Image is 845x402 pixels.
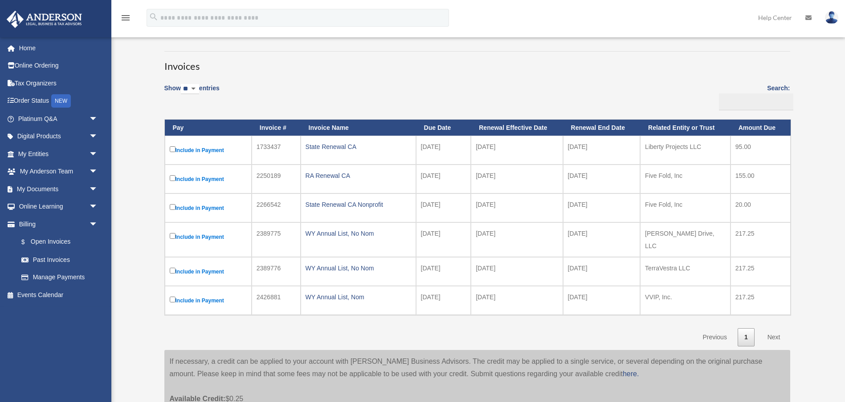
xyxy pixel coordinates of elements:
a: 1 [738,328,755,346]
td: 20.00 [731,193,791,222]
td: 217.25 [731,257,791,286]
td: 2389776 [252,257,301,286]
i: menu [120,12,131,23]
th: Renewal Effective Date: activate to sort column ascending [471,120,563,136]
a: Online Learningarrow_drop_down [6,198,111,216]
span: arrow_drop_down [89,163,107,181]
div: State Renewal CA Nonprofit [306,198,411,211]
div: WY Annual List, Nom [306,291,411,303]
a: menu [120,16,131,23]
a: My Anderson Teamarrow_drop_down [6,163,111,181]
input: Include in Payment [170,204,176,210]
th: Amount Due: activate to sort column ascending [731,120,791,136]
select: Showentries [181,84,199,94]
div: RA Renewal CA [306,169,411,182]
a: My Entitiesarrow_drop_down [6,145,111,163]
div: WY Annual List, No Nom [306,262,411,274]
td: 95.00 [731,136,791,165]
th: Invoice Name: activate to sort column ascending [301,120,416,136]
a: Tax Organizers [6,74,111,92]
td: [DATE] [563,286,641,315]
td: [DATE] [563,193,641,222]
th: Invoice #: activate to sort column ascending [252,120,301,136]
td: [DATE] [471,286,563,315]
td: 2389775 [252,222,301,257]
td: 155.00 [731,165,791,193]
td: [DATE] [416,193,471,222]
a: Previous [696,328,733,346]
td: Liberty Projects LLC [640,136,731,165]
label: Include in Payment [170,145,247,156]
td: [DATE] [563,136,641,165]
img: Anderson Advisors Platinum Portal [4,11,85,28]
h3: Invoices [164,51,790,73]
a: here. [623,370,639,378]
label: Include in Payment [170,202,247,213]
td: 2266542 [252,193,301,222]
span: arrow_drop_down [89,198,107,216]
input: Include in Payment [170,233,176,239]
td: VVIP, Inc. [640,286,731,315]
td: 2250189 [252,165,301,193]
label: Include in Payment [170,295,247,306]
label: Include in Payment [170,231,247,242]
td: [DATE] [471,165,563,193]
th: Pay: activate to sort column descending [165,120,252,136]
td: [DATE] [563,257,641,286]
a: Order StatusNEW [6,92,111,110]
th: Renewal End Date: activate to sort column ascending [563,120,641,136]
a: Events Calendar [6,286,111,304]
td: [DATE] [416,257,471,286]
th: Related Entity or Trust: activate to sort column ascending [640,120,731,136]
a: $Open Invoices [12,233,102,251]
td: [DATE] [471,193,563,222]
td: 217.25 [731,286,791,315]
input: Include in Payment [170,146,176,152]
td: Five Fold, Inc [640,193,731,222]
label: Search: [716,83,790,110]
input: Include in Payment [170,175,176,181]
div: NEW [51,94,71,108]
input: Include in Payment [170,297,176,302]
a: My Documentsarrow_drop_down [6,180,111,198]
td: 217.25 [731,222,791,257]
td: [DATE] [416,136,471,165]
input: Search: [719,93,793,110]
div: State Renewal CA [306,141,411,153]
i: search [149,12,159,22]
a: Past Invoices [12,251,107,269]
td: [DATE] [471,257,563,286]
td: [DATE] [471,222,563,257]
td: [DATE] [471,136,563,165]
span: $ [26,237,31,248]
td: [DATE] [416,286,471,315]
label: Include in Payment [170,173,247,185]
label: Include in Payment [170,266,247,277]
th: Due Date: activate to sort column ascending [416,120,471,136]
td: Five Fold, Inc [640,165,731,193]
a: Digital Productsarrow_drop_down [6,128,111,145]
a: Next [761,328,787,346]
a: Platinum Q&Aarrow_drop_down [6,110,111,128]
img: User Pic [825,11,838,24]
a: Online Ordering [6,57,111,75]
td: 1733437 [252,136,301,165]
td: TerraVestra LLC [640,257,731,286]
span: arrow_drop_down [89,145,107,163]
span: arrow_drop_down [89,128,107,146]
a: Home [6,39,111,57]
td: [DATE] [416,222,471,257]
td: 2426881 [252,286,301,315]
div: WY Annual List, No Nom [306,227,411,240]
td: [DATE] [563,222,641,257]
a: Billingarrow_drop_down [6,215,107,233]
label: Show entries [164,83,220,103]
td: [DATE] [563,165,641,193]
span: arrow_drop_down [89,180,107,198]
input: Include in Payment [170,268,176,273]
span: arrow_drop_down [89,215,107,233]
td: [PERSON_NAME] Drive, LLC [640,222,731,257]
td: [DATE] [416,165,471,193]
span: arrow_drop_down [89,110,107,128]
a: Manage Payments [12,269,107,286]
